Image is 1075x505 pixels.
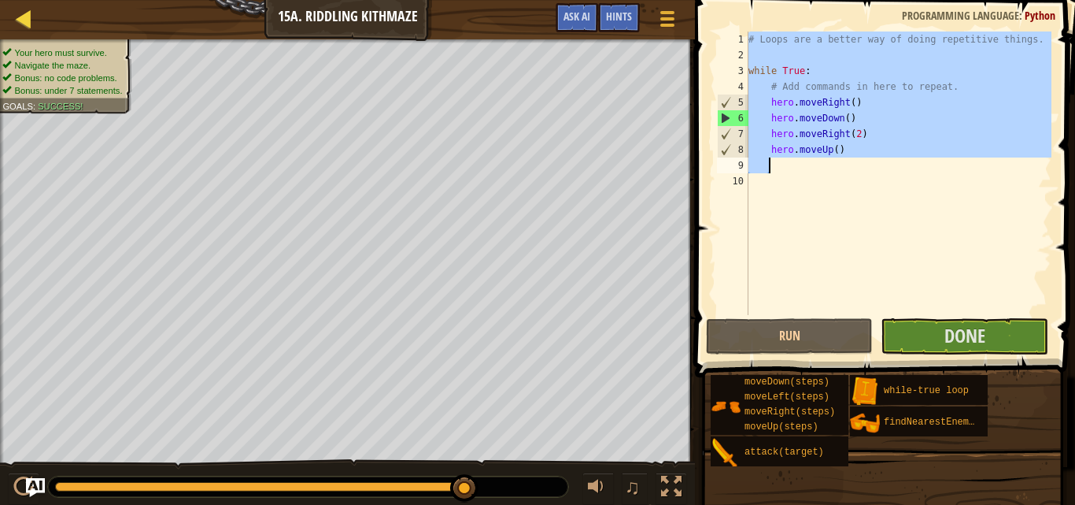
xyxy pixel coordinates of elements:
[711,438,741,468] img: portrait.png
[744,447,824,458] span: attack(target)
[717,173,748,189] div: 10
[744,421,818,433] span: moveUp(steps)
[718,95,748,110] div: 5
[15,60,91,70] span: Navigate the maze.
[15,85,123,95] span: Bonus: under 7 statements.
[717,79,748,95] div: 4
[718,142,748,158] div: 8
[606,9,632,24] span: Hints
[902,8,1019,23] span: Programming language
[744,407,835,418] span: moveRight(steps)
[884,385,969,396] span: while-true loop
[648,3,687,40] button: Show game menu
[563,9,590,24] span: Ask AI
[850,377,880,407] img: portrait.png
[582,473,614,505] button: Adjust volume
[881,318,1047,355] button: Done
[33,101,38,111] span: :
[2,59,122,72] li: Navigate the maze.
[718,110,748,126] div: 6
[2,46,122,59] li: Your hero must survive.
[717,63,748,79] div: 3
[625,475,641,499] span: ♫
[656,473,687,505] button: Toggle fullscreen
[15,72,117,83] span: Bonus: no code problems.
[944,323,985,348] span: Done
[718,126,748,142] div: 7
[2,101,33,111] span: Goals
[556,3,598,32] button: Ask AI
[1019,8,1025,23] span: :
[2,72,122,84] li: Bonus: no code problems.
[717,158,748,173] div: 9
[744,392,829,403] span: moveLeft(steps)
[622,473,648,505] button: ♫
[38,101,83,111] span: Success!
[1025,8,1055,23] span: Python
[15,47,107,58] span: Your hero must survive.
[884,417,986,428] span: findNearestEnemy()
[706,318,873,355] button: Run
[8,473,39,505] button: Ctrl + P: Play
[711,392,741,421] img: portrait.png
[717,32,748,47] div: 1
[850,408,880,438] img: portrait.png
[2,84,122,97] li: Bonus: under 7 statements.
[744,377,829,388] span: moveDown(steps)
[26,478,45,497] button: Ask AI
[717,47,748,63] div: 2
